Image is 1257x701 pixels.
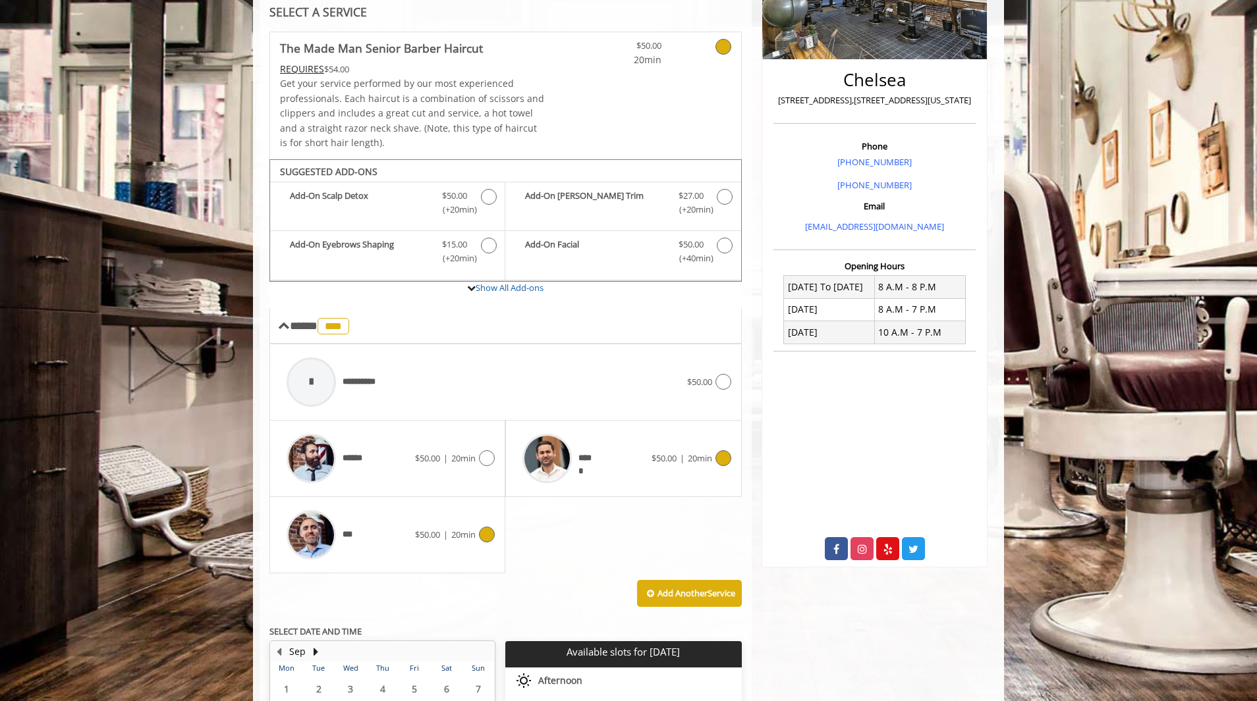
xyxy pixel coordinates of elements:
[280,39,483,57] b: The Made Man Senior Barber Haircut
[773,261,976,271] h3: Opening Hours
[511,646,736,658] p: Available slots for [DATE]
[451,529,476,540] span: 20min
[584,53,661,67] span: 20min
[269,159,742,282] div: The Made Man Senior Barber Haircut Add-onS
[777,201,972,211] h3: Email
[687,376,712,388] span: $50.00
[280,62,545,76] div: $54.00
[652,452,677,464] span: $50.00
[443,452,448,464] span: |
[442,189,467,203] span: $50.00
[777,70,972,90] h2: Chelsea
[269,625,362,637] b: SELECT DATE AND TIME
[538,675,582,686] span: Afternoon
[269,6,742,18] div: SELECT A SERVICE
[837,179,912,191] a: [PHONE_NUMBER]
[280,63,324,75] span: This service needs some Advance to be paid before we block your appointment
[430,662,462,675] th: Sat
[516,673,532,688] img: afternoon slots
[415,529,440,540] span: $50.00
[443,529,448,540] span: |
[280,165,377,178] b: SUGGESTED ADD-ONS
[777,142,972,151] h3: Phone
[273,644,284,659] button: Previous Month
[525,238,665,265] b: Add-On Facial
[451,452,476,464] span: 20min
[805,221,944,232] a: [EMAIL_ADDRESS][DOMAIN_NAME]
[837,156,912,168] a: [PHONE_NUMBER]
[302,662,334,675] th: Tue
[671,251,710,265] span: (+40min )
[679,189,704,203] span: $27.00
[777,93,972,107] p: [STREET_ADDRESS],[STREET_ADDRESS][US_STATE]
[476,282,544,294] a: Show All Add-ons
[637,580,742,608] button: Add AnotherService
[784,321,875,344] td: [DATE]
[680,452,684,464] span: |
[271,662,302,675] th: Mon
[366,662,398,675] th: Thu
[688,452,712,464] span: 20min
[512,189,734,220] label: Add-On Beard Trim
[290,238,429,265] b: Add-On Eyebrows Shaping
[435,203,474,217] span: (+20min )
[657,587,735,599] b: Add Another Service
[462,662,495,675] th: Sun
[784,298,875,321] td: [DATE]
[874,321,965,344] td: 10 A.M - 7 P.M
[671,203,710,217] span: (+20min )
[442,238,467,251] span: $15.00
[399,662,430,675] th: Fri
[277,238,498,269] label: Add-On Eyebrows Shaping
[290,189,429,217] b: Add-On Scalp Detox
[525,189,665,217] b: Add-On [PERSON_NAME] Trim
[874,298,965,321] td: 8 A.M - 7 P.M
[310,644,321,659] button: Next Month
[784,276,875,298] td: [DATE] To [DATE]
[335,662,366,675] th: Wed
[679,238,704,251] span: $50.00
[280,76,545,150] p: Get your service performed by our most experienced professionals. Each haircut is a combination o...
[435,251,474,265] span: (+20min )
[277,189,498,220] label: Add-On Scalp Detox
[874,276,965,298] td: 8 A.M - 8 P.M
[415,452,440,464] span: $50.00
[289,644,306,659] button: Sep
[584,32,661,67] a: $50.00
[512,238,734,269] label: Add-On Facial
